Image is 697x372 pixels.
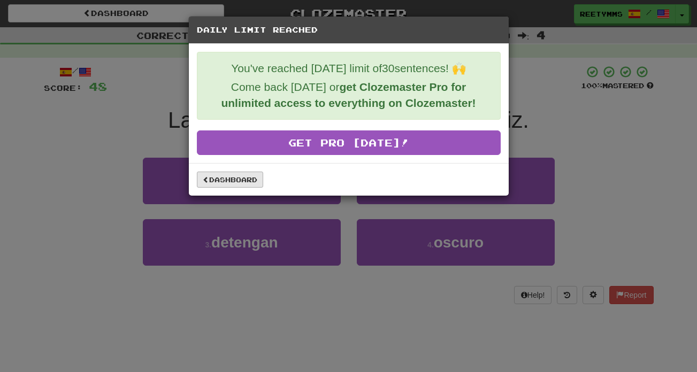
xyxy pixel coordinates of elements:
[197,130,501,155] a: Get Pro [DATE]!
[205,60,492,76] p: You've reached [DATE] limit of 30 sentences! 🙌
[221,81,476,109] strong: get Clozemaster Pro for unlimited access to everything on Clozemaster!
[197,172,263,188] a: Dashboard
[197,25,501,35] h5: Daily Limit Reached
[205,79,492,111] p: Come back [DATE] or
